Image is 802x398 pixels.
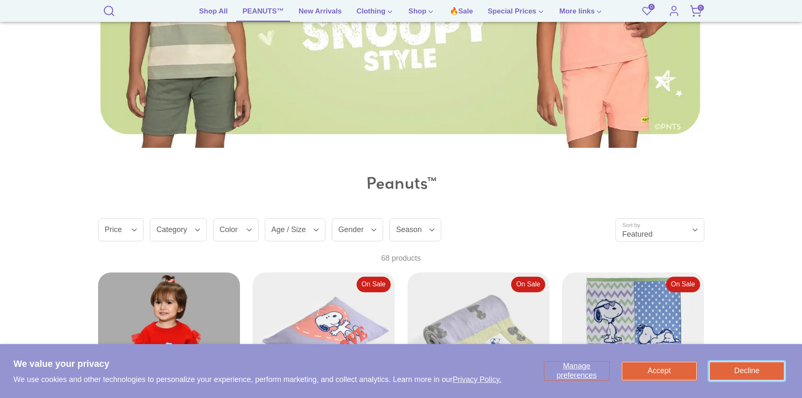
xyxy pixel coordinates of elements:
a: Shop [402,6,441,22]
summary: Gender [332,218,383,241]
p: We use cookies and other technologies to personalize your experience, perform marketing, and coll... [13,375,501,385]
span: On Sale [666,277,700,292]
button: Decline [709,362,784,380]
summary: Age / Size [265,218,325,241]
a: Clothing [350,6,400,22]
summary: Season [389,218,441,241]
h2: We value your privacy [13,358,501,370]
summary: Sort by Featured [615,218,704,241]
a: Special Prices [482,6,551,22]
p: 68 products [98,252,704,264]
a: 🔥Sale [443,6,480,22]
span: 0 [697,4,704,11]
button: Accept [622,362,697,380]
button: Manage preferences [544,362,609,380]
h1: Peanuts™ [233,173,570,193]
a: Privacy Policy. [453,375,501,384]
summary: Category [150,218,207,241]
a: More links [553,6,610,22]
a: Account [666,3,682,19]
summary: Color [213,218,258,241]
a: New Arrivals [292,6,348,22]
span: On Sale [511,277,545,292]
a: 0 [687,3,704,19]
a: Search [101,4,117,13]
summary: Price [98,218,144,241]
span: Manage preferences [557,362,597,379]
a: PEANUTS™ [236,6,290,22]
span: 0 [648,3,655,11]
span: On Sale [357,277,391,292]
a: Shop All [193,6,234,22]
